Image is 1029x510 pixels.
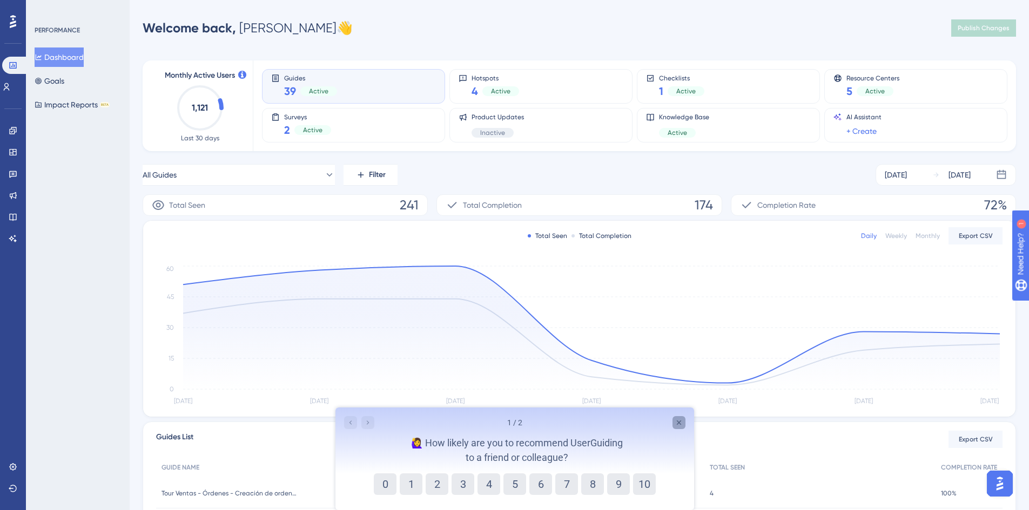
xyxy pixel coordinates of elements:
[472,113,524,121] span: Product Updates
[491,87,510,96] span: Active
[659,74,704,81] span: Checklists
[284,74,337,81] span: Guides
[949,227,1003,244] button: Export CSV
[846,74,899,81] span: Resource Centers
[35,71,64,91] button: Goals
[143,164,335,186] button: All Guides
[335,407,694,510] iframe: UserGuiding Survey
[463,199,522,212] span: Total Completion
[959,232,993,240] span: Export CSV
[984,467,1016,500] iframe: UserGuiding AI Assistant Launcher
[865,87,885,96] span: Active
[861,232,877,240] div: Daily
[303,126,322,134] span: Active
[192,103,208,113] text: 1,121
[959,435,993,444] span: Export CSV
[528,232,567,240] div: Total Seen
[958,24,1010,32] span: Publish Changes
[949,431,1003,448] button: Export CSV
[472,74,519,81] span: Hotspots
[400,196,419,214] span: 241
[169,199,205,212] span: Total Seen
[309,87,328,96] span: Active
[169,355,174,362] tspan: 15
[166,324,174,331] tspan: 30
[162,463,199,472] span: GUIDE NAME
[885,168,907,181] div: [DATE]
[941,463,997,472] span: COMPLETION RATE
[446,397,465,405] tspan: [DATE]
[916,232,940,240] div: Monthly
[174,397,192,405] tspan: [DATE]
[181,134,219,142] span: Last 30 days
[846,113,882,121] span: AI Assistant
[480,128,505,137] span: Inactive
[718,397,737,405] tspan: [DATE]
[885,232,907,240] div: Weekly
[143,168,177,181] span: All Guides
[25,3,68,16] span: Need Help?
[941,489,957,498] span: 100%
[980,397,999,405] tspan: [DATE]
[100,102,110,107] div: BETA
[310,397,328,405] tspan: [DATE]
[757,199,816,212] span: Completion Rate
[710,489,714,498] span: 4
[170,385,174,393] tspan: 0
[855,397,873,405] tspan: [DATE]
[695,196,713,214] span: 174
[143,19,353,37] div: [PERSON_NAME] 👋
[710,463,745,472] span: TOTAL SEEN
[284,123,290,138] span: 2
[75,5,78,14] div: 1
[35,26,80,35] div: PERFORMANCE
[472,84,478,99] span: 4
[35,47,84,67] button: Dashboard
[951,19,1016,37] button: Publish Changes
[165,69,235,82] span: Monthly Active Users
[284,84,296,99] span: 39
[571,232,631,240] div: Total Completion
[984,196,1007,214] span: 72%
[582,397,601,405] tspan: [DATE]
[846,84,852,99] span: 5
[166,265,174,273] tspan: 60
[369,168,386,181] span: Filter
[162,489,297,498] span: Tour Ventas - Órdenes - Creación de orden manual D2C
[659,84,663,99] span: 1
[35,95,110,114] button: Impact ReportsBETA
[167,293,174,301] tspan: 45
[676,87,696,96] span: Active
[143,20,236,36] span: Welcome back,
[949,168,971,181] div: [DATE]
[156,431,193,448] span: Guides List
[846,125,877,138] a: + Create
[659,113,709,121] span: Knowledge Base
[668,128,687,137] span: Active
[284,113,331,120] span: Surveys
[344,164,398,186] button: Filter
